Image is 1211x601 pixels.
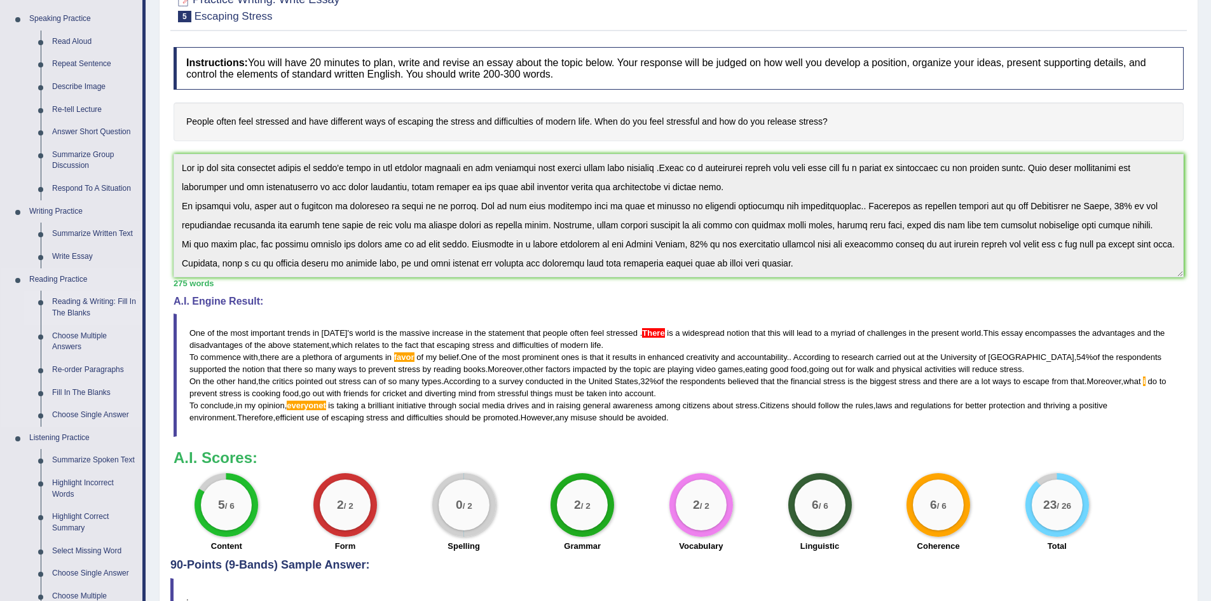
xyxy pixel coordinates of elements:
span: relates [355,340,380,350]
span: friends [343,389,368,398]
span: that [267,364,281,374]
span: by [608,364,617,374]
span: initiative [396,401,426,410]
span: to [814,328,821,338]
div: 275 words [174,277,1184,289]
span: 5 [178,11,191,22]
span: are [282,352,294,362]
label: Total [1048,540,1067,552]
span: University [940,352,976,362]
span: stress [339,376,361,386]
span: stress [1000,364,1022,374]
span: and [409,389,423,398]
span: modern [560,340,588,350]
span: above [268,340,291,350]
span: important [250,328,285,338]
span: in [313,328,319,338]
span: to [832,352,839,362]
span: ways [338,364,357,374]
span: financial [791,376,821,386]
span: prevent [189,389,217,398]
span: To [189,401,198,410]
span: the [217,328,228,338]
span: to [1160,376,1167,386]
span: awareness [613,401,653,410]
span: should [791,401,816,410]
span: and [1137,328,1151,338]
span: there [939,376,958,386]
span: is [667,328,673,338]
a: Choose Multiple Answers [46,325,142,359]
span: must [555,389,573,398]
span: ways [992,376,1011,386]
span: plethora [303,352,332,362]
span: a [824,328,828,338]
span: the [777,376,788,386]
span: statement [293,340,329,350]
span: what [1123,376,1140,386]
label: Content [211,540,242,552]
span: in [385,352,392,362]
span: physical [893,364,922,374]
span: the [1102,352,1114,362]
span: Two consecutive dots (did you mean: .) [789,352,791,362]
span: a [296,352,300,362]
span: The personal pronoun “I” should be uppercase. (did you mean: I) [1143,376,1146,386]
span: of [334,352,341,362]
span: stressful [497,389,528,398]
span: the [391,340,402,350]
span: walk [858,364,874,374]
span: to [359,364,366,374]
span: To [189,352,198,362]
span: Possible spelling mistake. ‘favor’ is American English. (did you mean: favour) [394,352,414,362]
a: Select Missing Word [46,540,142,563]
label: Linguistic [800,540,839,552]
a: Highlight Correct Summary [46,506,142,539]
span: for [845,364,855,374]
span: trends [287,328,310,338]
b: Instructions: [186,57,248,68]
span: is [378,328,383,338]
span: opinion [258,401,285,410]
span: ones [561,352,579,362]
span: be [575,389,584,398]
span: stress [735,401,758,410]
span: for [954,401,963,410]
span: for [371,389,380,398]
h4: A.I. Engine Result: [174,296,1184,307]
span: good [770,364,788,374]
span: many [399,376,420,386]
span: creativity [687,352,719,362]
span: the [1153,328,1165,338]
span: prevent [368,364,395,374]
span: types [421,376,441,386]
span: to [382,340,389,350]
span: the [666,376,678,386]
span: from [1051,376,1068,386]
span: world [355,328,375,338]
h4: 90-Points (9-Bands) Sample Answer: [170,38,1187,572]
span: my [245,401,256,410]
span: topic [633,364,650,374]
span: world [961,328,981,338]
span: my [426,352,437,362]
span: disadvantages [189,340,243,350]
span: to [1013,376,1020,386]
span: Moreover [1086,376,1121,386]
span: feel [591,328,604,338]
span: go [301,389,310,398]
span: respondents [1116,352,1162,362]
span: often [570,328,589,338]
span: This [983,328,999,338]
span: the [474,328,486,338]
span: Citizens [760,401,789,410]
span: laws [875,401,892,410]
span: to [482,376,489,386]
span: stressed [606,328,638,338]
span: encompasses [1025,328,1076,338]
span: and [722,352,735,362]
span: respondents [680,376,726,386]
span: reduce [972,364,997,374]
span: statement [488,328,524,338]
span: stress [472,340,495,350]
